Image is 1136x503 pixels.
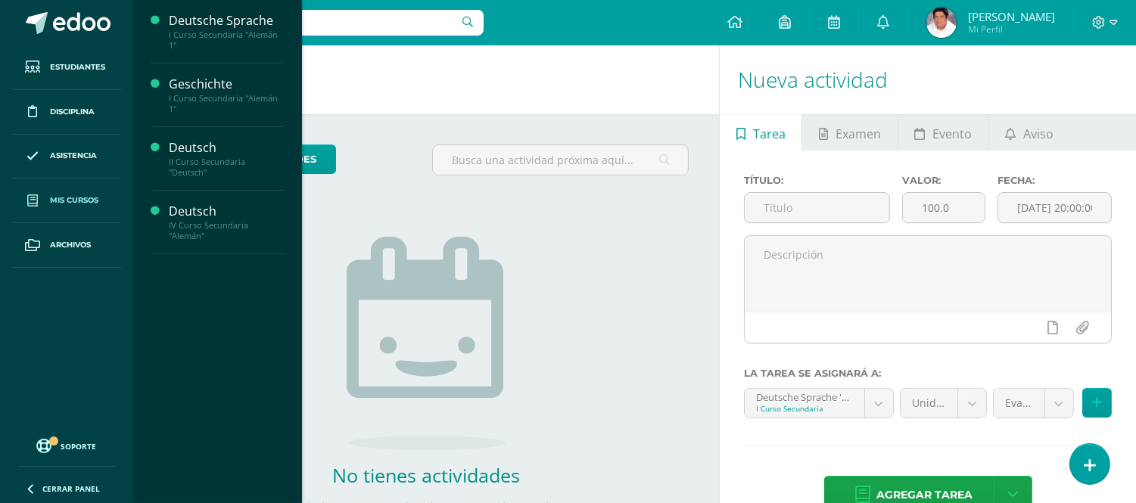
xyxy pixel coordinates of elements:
[836,116,881,152] span: Examen
[756,403,853,414] div: I Curso Secundaria
[50,150,97,162] span: Asistencia
[12,223,121,268] a: Archivos
[61,441,97,452] span: Soporte
[926,8,957,38] img: 211e6c3b210dcb44a47f17c329106ef5.png
[738,45,1118,114] h1: Nueva actividad
[169,139,284,157] div: Deutsch
[998,175,1112,186] label: Fecha:
[745,389,893,418] a: Deutsche Sprache 'Alemán 1'I Curso Secundaria
[898,114,988,151] a: Evento
[42,483,100,494] span: Cerrar panel
[169,139,284,178] a: DeutschII Curso Secundaria "Deutsch"
[50,61,105,73] span: Estudiantes
[169,12,284,29] div: Deutsche Sprache
[744,175,890,186] label: Título:
[12,45,121,90] a: Estudiantes
[169,220,284,241] div: IV Curso Secundaria "Alemán"
[745,193,889,222] input: Título
[169,157,284,178] div: II Curso Secundaria "Deutsch"
[169,76,284,93] div: Geschichte
[912,389,946,418] span: Unidad 4
[998,193,1111,222] input: Fecha de entrega
[433,145,688,175] input: Busca una actividad próxima aquí...
[744,368,1112,379] label: La tarea se asignará a:
[720,114,801,151] a: Tarea
[143,10,484,36] input: Busca un usuario...
[12,179,121,223] a: Mis cursos
[1005,389,1033,418] span: Evaluación bimestral / Abschlussprüfung vom Bimester (30.0%)
[903,193,984,222] input: Puntos máximos
[169,93,284,114] div: I Curso Secundaria "Alemán 1"
[968,9,1055,24] span: [PERSON_NAME]
[169,203,284,220] div: Deutsch
[169,29,284,51] div: I Curso Secundaria "Alemán 1"
[989,114,1070,151] a: Aviso
[1023,116,1054,152] span: Aviso
[151,45,701,114] h1: Actividades
[50,194,98,206] span: Mis cursos
[169,203,284,241] a: DeutschIV Curso Secundaria "Alemán"
[901,389,986,418] a: Unidad 4
[994,389,1073,418] a: Evaluación bimestral / Abschlussprüfung vom Bimester (30.0%)
[275,462,577,488] h2: No tienes actividades
[756,389,853,403] div: Deutsche Sprache 'Alemán 1'
[902,175,985,186] label: Valor:
[50,239,91,251] span: Archivos
[12,90,121,135] a: Disciplina
[169,12,284,51] a: Deutsche SpracheI Curso Secundaria "Alemán 1"
[347,237,506,450] img: no_activities.png
[12,135,121,179] a: Asistencia
[932,116,972,152] span: Evento
[802,114,897,151] a: Examen
[18,435,115,455] a: Soporte
[753,116,786,152] span: Tarea
[169,76,284,114] a: GeschichteI Curso Secundaria "Alemán 1"
[968,23,1055,36] span: Mi Perfil
[50,106,95,118] span: Disciplina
